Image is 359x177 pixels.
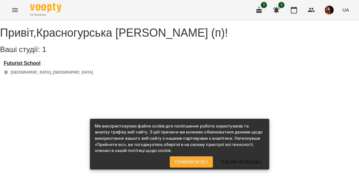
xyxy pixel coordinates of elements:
[30,3,61,12] img: Voopty Logo
[42,45,46,54] span: 1
[11,70,93,75] p: [GEOGRAPHIC_DATA], [GEOGRAPHIC_DATA]
[8,3,23,18] button: Menu
[30,13,61,17] span: For Business
[261,2,267,8] span: 1
[278,2,285,8] span: 1
[342,7,349,13] span: UA
[340,4,351,16] button: UA
[4,60,93,66] a: Futurist School
[325,6,334,14] img: 6e701af36e5fc41b3ad9d440b096a59c.jpg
